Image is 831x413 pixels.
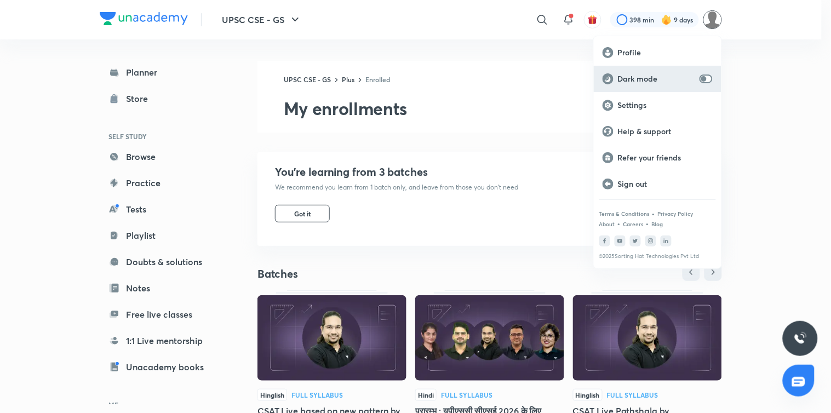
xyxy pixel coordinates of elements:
div: • [646,219,650,228]
a: Settings [594,92,721,118]
p: Sign out [618,179,713,189]
a: Privacy Policy [658,210,694,217]
a: Refer your friends [594,145,721,171]
a: Help & support [594,118,721,145]
div: • [617,219,621,228]
p: Dark mode [618,74,695,84]
p: © 2025 Sorting Hat Technologies Pvt Ltd [599,253,716,260]
p: Refer your friends [618,153,713,163]
div: • [652,209,656,219]
p: Settings [618,100,713,110]
a: About [599,221,615,227]
a: Careers [623,221,644,227]
p: Help & support [618,127,713,136]
a: Blog [652,221,663,227]
a: Terms & Conditions [599,210,650,217]
a: Profile [594,39,721,66]
p: Profile [618,48,713,58]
